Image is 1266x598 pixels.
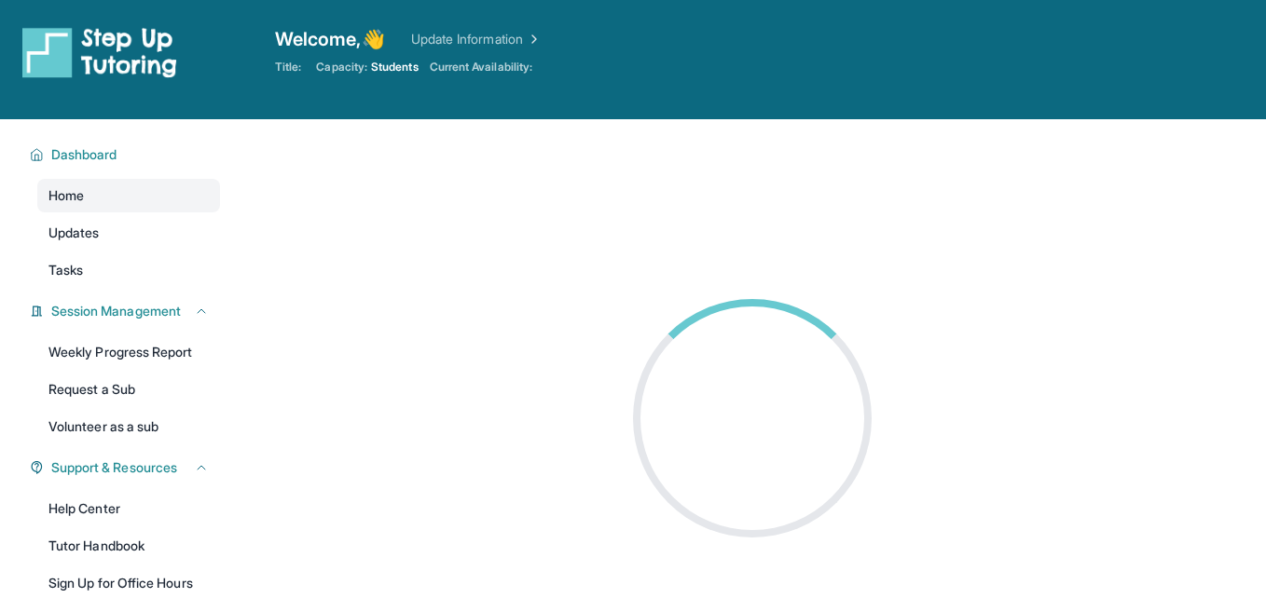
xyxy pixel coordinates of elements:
[44,458,209,477] button: Support & Resources
[37,179,220,212] a: Home
[44,302,209,320] button: Session Management
[44,145,209,164] button: Dashboard
[51,145,117,164] span: Dashboard
[48,224,100,242] span: Updates
[37,373,220,406] a: Request a Sub
[275,26,385,52] span: Welcome, 👋
[48,261,83,279] span: Tasks
[275,60,301,75] span: Title:
[37,335,220,369] a: Weekly Progress Report
[316,60,367,75] span: Capacity:
[411,30,542,48] a: Update Information
[37,410,220,443] a: Volunteer as a sub
[51,302,181,320] span: Session Management
[37,492,220,525] a: Help Center
[37,253,220,287] a: Tasks
[523,30,542,48] img: Chevron Right
[430,60,532,75] span: Current Availability:
[371,60,419,75] span: Students
[37,216,220,250] a: Updates
[48,186,84,205] span: Home
[22,26,177,78] img: logo
[37,529,220,563] a: Tutor Handbook
[51,458,177,477] span: Support & Resources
